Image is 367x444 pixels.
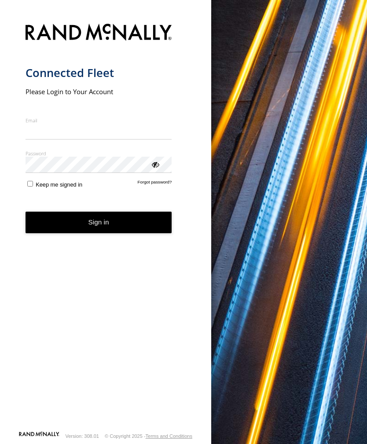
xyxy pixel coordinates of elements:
div: ViewPassword [150,160,159,169]
input: Keep me signed in [27,181,33,187]
a: Terms and Conditions [146,433,192,439]
form: main [26,18,186,431]
button: Sign in [26,212,172,233]
div: © Copyright 2025 - [105,433,192,439]
label: Email [26,117,172,124]
a: Visit our Website [19,432,59,440]
a: Forgot password? [138,180,172,188]
img: Rand McNally [26,22,172,44]
label: Password [26,150,172,157]
span: Keep me signed in [36,181,82,188]
h1: Connected Fleet [26,66,172,80]
h2: Please Login to Your Account [26,87,172,96]
div: Version: 308.01 [66,433,99,439]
